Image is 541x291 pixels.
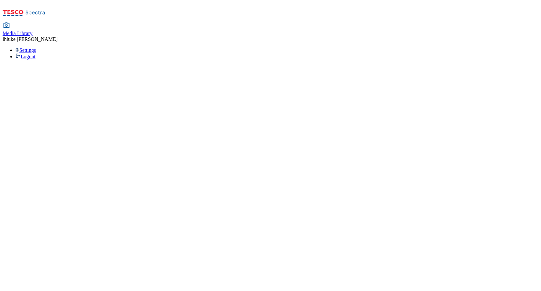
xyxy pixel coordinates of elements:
a: Logout [15,54,35,59]
span: Media Library [3,31,33,36]
a: Settings [15,47,36,53]
span: luke [PERSON_NAME] [6,36,58,42]
span: lh [3,36,6,42]
a: Media Library [3,23,33,36]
